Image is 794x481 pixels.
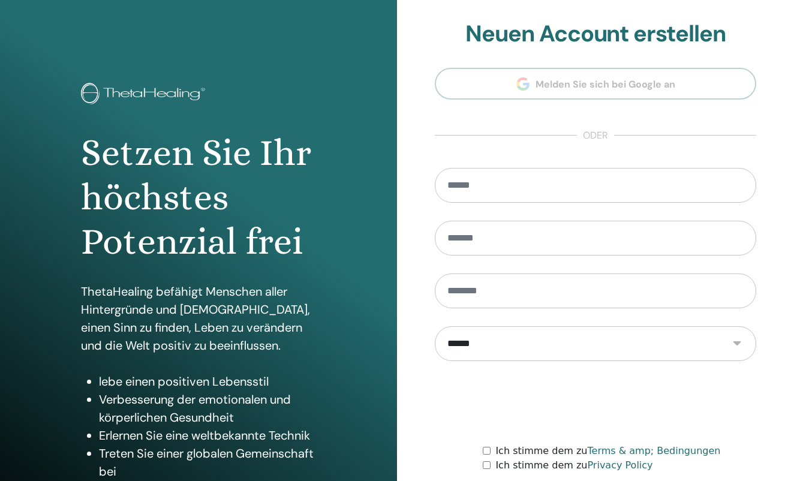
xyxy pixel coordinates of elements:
li: lebe einen positiven Lebensstil [99,372,315,390]
li: Treten Sie einer globalen Gemeinschaft bei [99,444,315,480]
label: Ich stimme dem zu [495,444,720,458]
a: Privacy Policy [588,459,653,471]
h2: Neuen Account erstellen [435,20,756,48]
li: Erlernen Sie eine weltbekannte Technik [99,426,315,444]
h1: Setzen Sie Ihr höchstes Potenzial frei [81,131,315,264]
label: Ich stimme dem zu [495,458,652,473]
iframe: reCAPTCHA [504,379,687,426]
span: oder [577,128,614,143]
a: Terms & amp; Bedingungen [588,445,721,456]
li: Verbesserung der emotionalen und körperlichen Gesundheit [99,390,315,426]
p: ThetaHealing befähigt Menschen aller Hintergründe und [DEMOGRAPHIC_DATA], einen Sinn zu finden, L... [81,282,315,354]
